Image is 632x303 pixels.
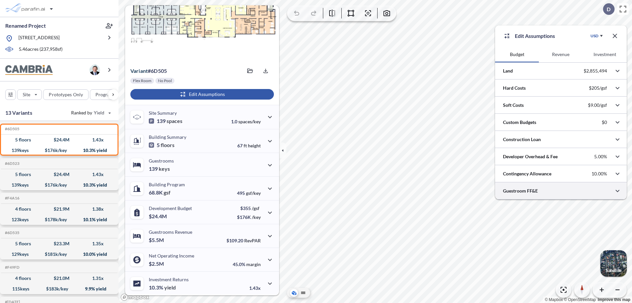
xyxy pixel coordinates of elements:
[583,46,627,62] button: Investment
[248,143,261,148] span: height
[237,143,261,148] p: 67
[598,297,630,302] a: Improve this map
[503,136,541,143] p: Construction Loan
[149,237,165,243] p: $5.5M
[133,78,151,83] p: Flex Room
[149,166,170,172] p: 139
[246,261,261,267] span: margin
[66,107,115,118] button: Ranked by Yield
[246,190,261,196] span: gsf/key
[584,68,607,74] p: $2,855,494
[238,119,261,124] span: spaces/key
[600,250,627,277] img: Switcher Image
[249,285,261,291] p: 1.43x
[149,213,168,220] p: $24.4M
[495,46,539,62] button: Budget
[19,46,63,53] p: 5.46 acres ( 237,958 sf)
[149,260,165,267] p: $2.5M
[503,85,526,91] p: Hard Costs
[564,297,596,302] a: OpenStreetMap
[4,265,19,270] h5: Click to copy the code
[149,189,171,196] p: 68.8K
[149,229,192,235] p: Guestrooms Revenue
[252,214,261,220] span: /key
[589,85,607,91] p: $205/gsf
[602,119,607,125] p: $0
[17,89,42,100] button: Site
[94,109,105,116] span: Yield
[49,91,83,98] p: Prototypes Only
[299,289,307,297] button: Site Plan
[149,118,182,124] p: 139
[233,261,261,267] p: 45.0%
[164,189,171,196] span: gsf
[149,142,174,148] p: 5
[594,154,607,160] p: 5.00%
[4,127,19,131] h5: Click to copy the code
[95,91,114,98] p: Program
[592,171,607,177] p: 10.00%
[130,89,274,100] button: Edit Assumptions
[149,110,177,116] p: Site Summary
[237,190,261,196] p: 495
[149,284,176,291] p: 10.3%
[43,89,89,100] button: Prototypes Only
[588,102,607,108] p: $9.00/gsf
[149,134,186,140] p: Building Summary
[23,91,30,98] p: Site
[167,118,182,124] span: spaces
[231,119,261,124] p: 1.0
[120,293,149,301] a: Mapbox homepage
[503,153,558,160] p: Developer Overhead & Fee
[226,238,261,243] p: $109.20
[161,142,174,148] span: floors
[515,32,555,40] p: Edit Assumptions
[149,205,192,211] p: Development Budget
[164,284,176,291] span: yield
[545,297,563,302] a: Mapbox
[90,65,100,75] img: user logo
[130,68,148,74] span: Variant
[159,166,170,172] span: keys
[591,33,598,39] div: USD
[244,143,247,148] span: ft
[503,119,536,126] p: Custom Budgets
[5,109,32,117] p: 13 Variants
[130,68,167,74] p: # 6d505
[237,214,261,220] p: $176K
[5,65,53,75] img: BrandImage
[503,170,551,177] p: Contingency Allowance
[539,46,583,62] button: Revenue
[149,277,189,282] p: Investment Returns
[244,238,261,243] span: RevPAR
[5,22,46,29] p: Renamed Project
[4,161,19,166] h5: Click to copy the code
[237,205,261,211] p: $355
[4,196,19,200] h5: Click to copy the code
[503,102,524,108] p: Soft Costs
[600,250,627,277] button: Switcher ImageSatellite
[158,78,172,83] p: No Pool
[503,68,513,74] p: Land
[4,230,19,235] h5: Click to copy the code
[607,6,611,12] p: D
[252,205,259,211] span: /gsf
[149,253,194,258] p: Net Operating Income
[18,34,60,43] p: [STREET_ADDRESS]
[290,289,298,297] button: Aerial View
[149,182,185,187] p: Building Program
[606,268,621,273] p: Satellite
[149,158,174,164] p: Guestrooms
[90,89,125,100] button: Program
